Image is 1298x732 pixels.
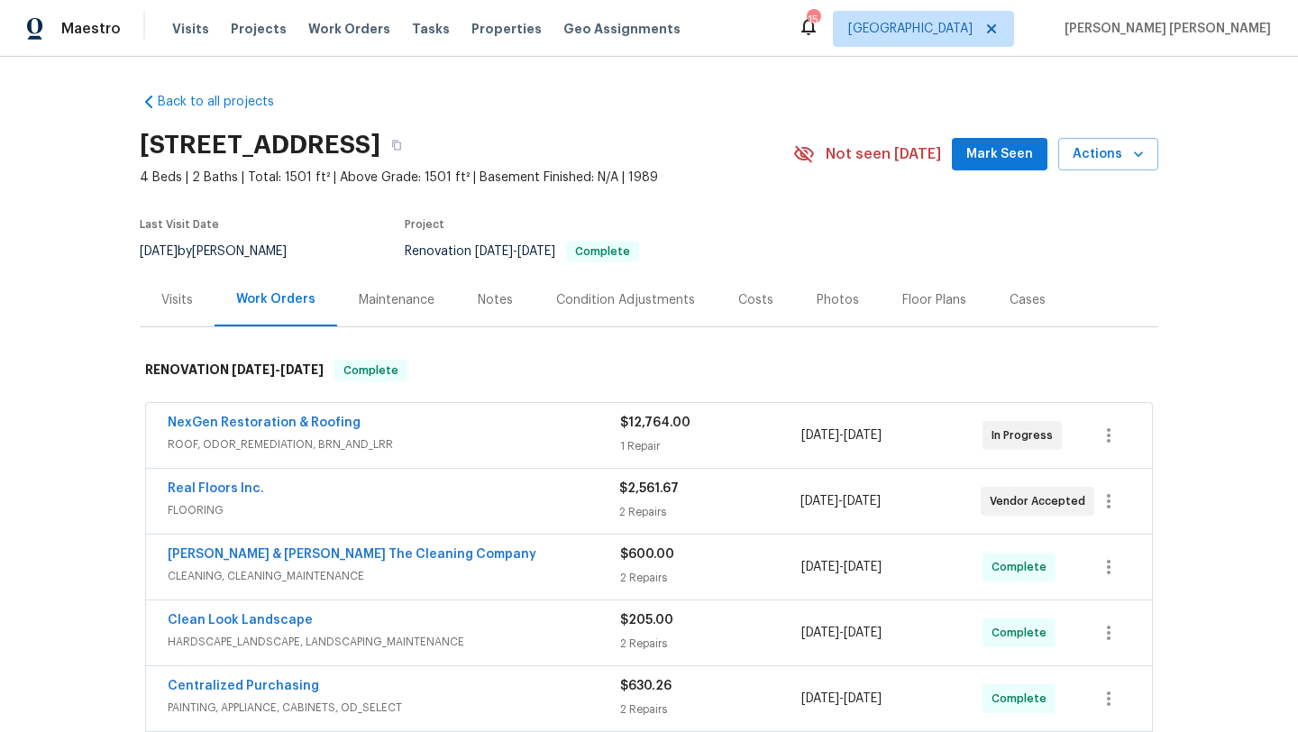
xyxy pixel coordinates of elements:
div: Visits [161,291,193,309]
span: [DATE] [232,363,275,376]
span: [DATE] [475,245,513,258]
span: [DATE] [844,429,882,442]
div: Work Orders [236,290,315,308]
span: - [801,426,882,444]
button: Copy Address [380,129,413,161]
span: $205.00 [620,614,673,627]
span: Actions [1073,143,1144,166]
span: Mark Seen [966,143,1033,166]
span: ROOF, ODOR_REMEDIATION, BRN_AND_LRR [168,435,620,453]
span: - [232,363,324,376]
span: $2,561.67 [619,482,679,495]
h6: RENOVATION [145,360,324,381]
span: [DATE] [843,495,881,508]
span: [PERSON_NAME] [PERSON_NAME] [1057,20,1271,38]
span: [DATE] [800,495,838,508]
span: Project [405,219,444,230]
span: 4 Beds | 2 Baths | Total: 1501 ft² | Above Grade: 1501 ft² | Basement Finished: N/A | 1989 [140,169,793,187]
span: Visits [172,20,209,38]
span: [DATE] [801,627,839,639]
span: - [801,690,882,708]
div: Photos [817,291,859,309]
a: Clean Look Landscape [168,614,313,627]
span: CLEANING, CLEANING_MAINTENANCE [168,567,620,585]
span: - [801,558,882,576]
a: [PERSON_NAME] & [PERSON_NAME] The Cleaning Company [168,548,536,561]
span: Complete [992,690,1054,708]
a: NexGen Restoration & Roofing [168,416,361,429]
span: [DATE] [844,561,882,573]
div: Maintenance [359,291,434,309]
span: Tasks [412,23,450,35]
span: HARDSCAPE_LANDSCAPE, LANDSCAPING_MAINTENANCE [168,633,620,651]
div: Notes [478,291,513,309]
div: Cases [1010,291,1046,309]
div: 2 Repairs [619,503,800,521]
span: Complete [336,361,406,380]
span: [DATE] [844,692,882,705]
span: $600.00 [620,548,674,561]
span: Vendor Accepted [990,492,1092,510]
span: Properties [471,20,542,38]
span: PAINTING, APPLIANCE, CABINETS, OD_SELECT [168,699,620,717]
span: Projects [231,20,287,38]
span: [DATE] [280,363,324,376]
a: Centralized Purchasing [168,680,319,692]
div: Floor Plans [902,291,966,309]
span: [DATE] [801,692,839,705]
span: In Progress [992,426,1060,444]
div: 2 Repairs [620,700,801,718]
span: Complete [992,624,1054,642]
span: - [801,624,882,642]
div: by [PERSON_NAME] [140,241,308,262]
button: Actions [1058,138,1158,171]
span: [DATE] [517,245,555,258]
a: Real Floors Inc. [168,482,264,495]
span: $12,764.00 [620,416,690,429]
span: [DATE] [801,429,839,442]
span: Maestro [61,20,121,38]
div: 15 [807,11,819,29]
span: Renovation [405,245,639,258]
span: Last Visit Date [140,219,219,230]
span: Work Orders [308,20,390,38]
span: [DATE] [140,245,178,258]
div: Costs [738,291,773,309]
span: - [475,245,555,258]
span: [DATE] [844,627,882,639]
span: [GEOGRAPHIC_DATA] [848,20,973,38]
div: 2 Repairs [620,569,801,587]
div: 1 Repair [620,437,801,455]
span: FLOORING [168,501,619,519]
span: Not seen [DATE] [826,145,941,163]
span: $630.26 [620,680,672,692]
h2: [STREET_ADDRESS] [140,136,380,154]
span: Complete [568,246,637,257]
span: Geo Assignments [563,20,681,38]
span: Complete [992,558,1054,576]
span: - [800,492,881,510]
div: RENOVATION [DATE]-[DATE]Complete [140,342,1158,399]
div: 2 Repairs [620,635,801,653]
button: Mark Seen [952,138,1047,171]
span: [DATE] [801,561,839,573]
div: Condition Adjustments [556,291,695,309]
a: Back to all projects [140,93,313,111]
